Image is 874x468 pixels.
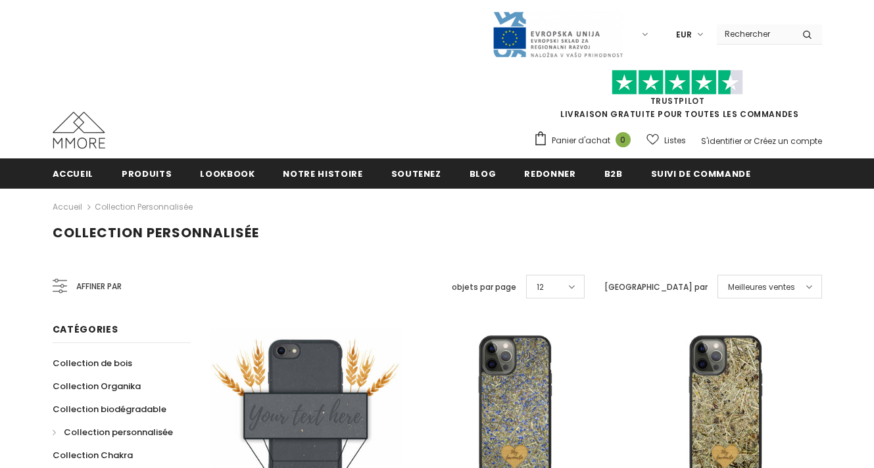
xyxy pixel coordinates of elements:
img: Cas MMORE [53,112,105,149]
span: B2B [604,168,623,180]
a: Suivi de commande [651,158,751,188]
a: Collection Chakra [53,444,133,467]
span: Blog [470,168,497,180]
a: Panier d'achat 0 [533,131,637,151]
span: Affiner par [76,279,122,294]
label: objets par page [452,281,516,294]
a: Redonner [524,158,575,188]
a: Collection personnalisée [53,421,173,444]
span: Collection biodégradable [53,403,166,415]
a: S'identifier [701,135,742,147]
span: Collection Organika [53,380,141,392]
a: Blog [470,158,497,188]
a: Accueil [53,158,94,188]
a: Listes [646,129,686,152]
span: Lookbook [200,168,255,180]
a: Créez un compte [754,135,822,147]
span: Collection personnalisée [64,426,173,438]
span: LIVRAISON GRATUITE POUR TOUTES LES COMMANDES [533,76,822,120]
span: Notre histoire [283,168,362,180]
span: 0 [616,132,631,147]
span: Collection personnalisée [53,223,259,242]
span: EUR [676,28,692,41]
a: soutenez [391,158,441,188]
span: 12 [537,281,544,294]
a: TrustPilot [650,95,705,106]
input: Search Site [717,24,792,43]
a: Produits [122,158,172,188]
span: Catégories [53,323,118,336]
span: Meilleures ventes [728,281,795,294]
span: Redonner [524,168,575,180]
span: Listes [664,134,686,147]
span: Suivi de commande [651,168,751,180]
a: Javni Razpis [492,28,623,39]
a: Lookbook [200,158,255,188]
span: Accueil [53,168,94,180]
a: Notre histoire [283,158,362,188]
a: B2B [604,158,623,188]
span: Panier d'achat [552,134,610,147]
span: Produits [122,168,172,180]
img: Javni Razpis [492,11,623,59]
span: Collection de bois [53,357,132,369]
a: Collection biodégradable [53,398,166,421]
a: Collection de bois [53,352,132,375]
span: soutenez [391,168,441,180]
a: Accueil [53,199,82,215]
span: Collection Chakra [53,449,133,461]
a: Collection personnalisée [95,201,193,212]
span: or [744,135,752,147]
a: Collection Organika [53,375,141,398]
img: Faites confiance aux étoiles pilotes [612,70,743,95]
label: [GEOGRAPHIC_DATA] par [604,281,708,294]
